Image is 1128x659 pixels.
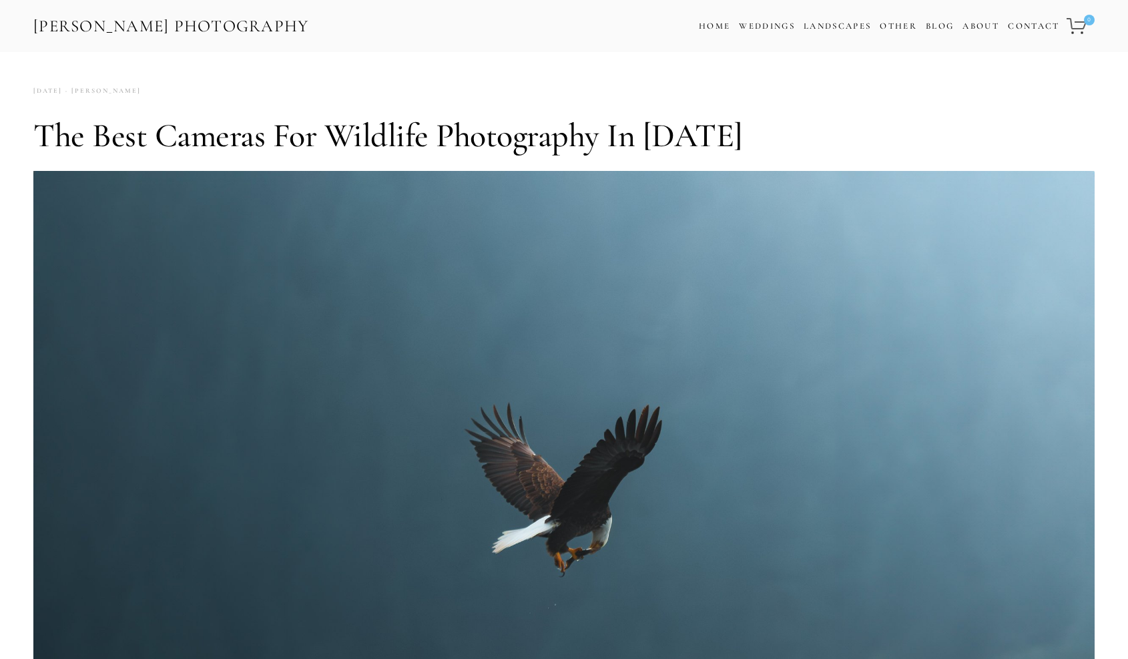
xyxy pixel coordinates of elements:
a: Other [880,21,917,31]
a: 0 items in cart [1065,10,1096,42]
span: 0 [1084,15,1095,25]
a: Contact [1008,17,1059,36]
h1: The Best Cameras for Wildlife Photography in [DATE] [33,116,1095,156]
a: [PERSON_NAME] Photography [32,11,310,41]
a: About [962,17,999,36]
a: Landscapes [804,21,871,31]
a: [PERSON_NAME] [62,82,141,100]
a: Blog [926,17,954,36]
a: Weddings [739,21,795,31]
time: [DATE] [33,82,62,100]
a: Home [699,17,730,36]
